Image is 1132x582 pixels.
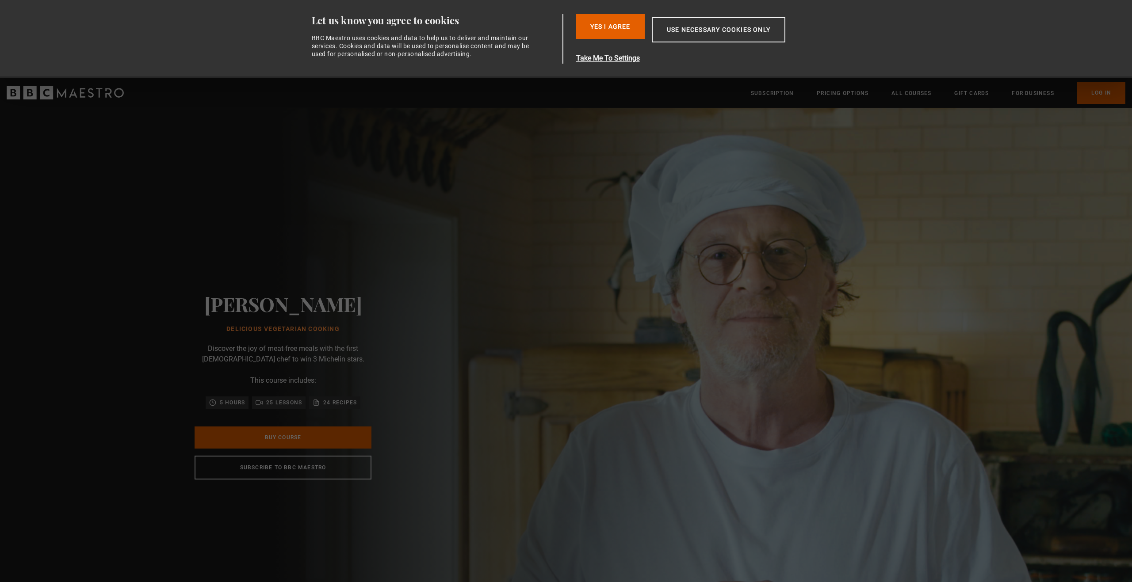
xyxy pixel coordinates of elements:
a: All Courses [891,89,931,98]
p: This course includes: [250,375,316,386]
button: Yes I Agree [576,14,645,39]
a: Pricing Options [817,89,868,98]
p: Discover the joy of meat-free meals with the first [DEMOGRAPHIC_DATA] chef to win 3 Michelin stars. [195,343,371,365]
nav: Primary [751,82,1125,104]
h2: [PERSON_NAME] [204,293,362,315]
p: 24 recipes [323,398,357,407]
h1: Delicious Vegetarian Cooking [204,326,362,333]
div: Let us know you agree to cookies [312,14,559,27]
p: 25 lessons [266,398,302,407]
a: Gift Cards [954,89,989,98]
svg: BBC Maestro [7,86,124,99]
div: BBC Maestro uses cookies and data to help us to deliver and maintain our services. Cookies and da... [312,34,535,58]
a: Subscribe to BBC Maestro [195,456,371,479]
a: Subscription [751,89,794,98]
a: Log In [1077,82,1125,104]
a: Buy Course [195,426,371,449]
button: Take Me To Settings [576,53,827,64]
button: Use necessary cookies only [652,17,785,42]
a: For business [1012,89,1054,98]
p: 5 hours [220,398,245,407]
